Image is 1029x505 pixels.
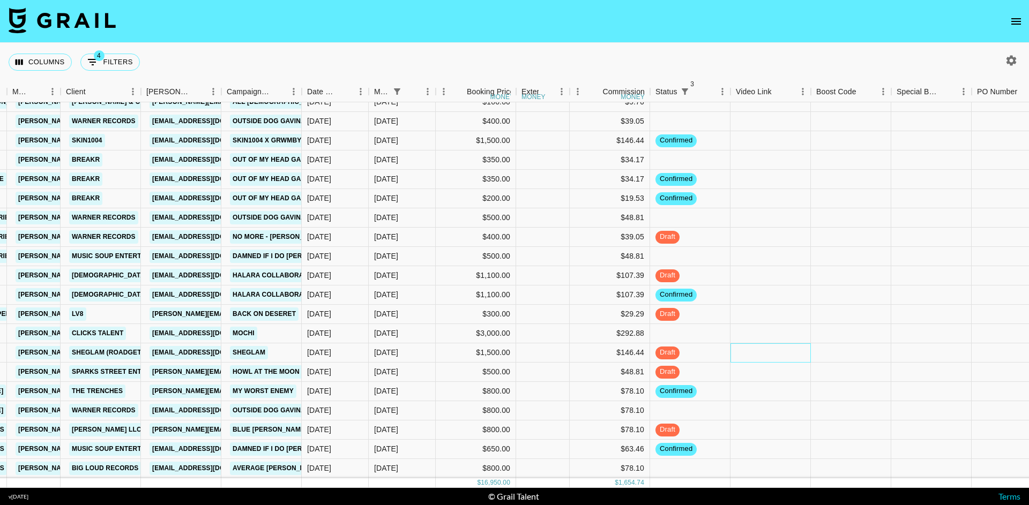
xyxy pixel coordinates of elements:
a: Music Soup Entertainment [69,250,174,263]
span: confirmed [655,135,697,146]
div: Aug '25 [374,251,398,261]
button: Show filters [390,84,405,99]
div: $800.00 [436,459,516,478]
div: $9.76 [570,93,650,112]
div: $1,500.00 [436,131,516,150]
div: $500.00 [436,247,516,266]
a: [PERSON_NAME][EMAIL_ADDRESS][DOMAIN_NAME] [16,269,190,282]
div: Aug '25 [374,212,398,223]
div: Date Created [302,81,369,102]
a: [EMAIL_ADDRESS][DOMAIN_NAME] [150,404,270,417]
div: Aug '25 [374,463,398,473]
a: Out Of My Head GarrettHornbuckleMusic [230,153,393,167]
a: [EMAIL_ADDRESS][DOMAIN_NAME] [150,230,270,244]
a: Warner Records [69,211,138,224]
a: [PERSON_NAME][EMAIL_ADDRESS][DOMAIN_NAME] [16,327,190,340]
div: $500.00 [436,363,516,382]
a: [PERSON_NAME][EMAIL_ADDRESS][DOMAIN_NAME] [150,385,324,398]
span: confirmed [655,444,697,454]
div: 7/10/2025 [307,135,331,146]
a: Breakr [69,172,102,186]
a: Breakr [69,153,102,167]
a: [EMAIL_ADDRESS][DOMAIN_NAME] [150,346,270,359]
a: [PERSON_NAME][EMAIL_ADDRESS][DOMAIN_NAME] [16,442,190,456]
div: 8/19/2025 [307,116,331,126]
div: Aug '25 [374,116,398,126]
a: Warner Records [69,115,138,128]
span: 3 [687,79,698,89]
span: 4 [94,50,105,61]
button: Menu [554,84,570,100]
div: Commission [602,81,645,102]
button: Menu [570,84,586,100]
button: Sort [271,84,286,99]
a: [PERSON_NAME][EMAIL_ADDRESS][DOMAIN_NAME] [150,365,324,379]
a: [EMAIL_ADDRESS][DOMAIN_NAME] [150,134,270,147]
a: Sparks Street Entertainment LLC [69,365,201,379]
div: Special Booking Type [897,81,941,102]
div: Status [650,81,730,102]
div: Aug '25 [374,424,398,435]
div: Campaign (Type) [221,81,302,102]
div: 8/15/2025 [307,366,331,377]
div: Client [61,81,141,102]
a: [PERSON_NAME][EMAIL_ADDRESS][DOMAIN_NAME] [16,172,190,186]
div: $19.53 [570,189,650,208]
div: $39.05 [570,112,650,131]
a: [PERSON_NAME][EMAIL_ADDRESS][DOMAIN_NAME] [16,153,190,167]
div: $500.00 [436,208,516,228]
div: PO Number [977,81,1017,102]
button: Menu [353,84,369,100]
div: 8/19/2025 [307,154,331,165]
a: Music Soup Entertainment [69,442,174,456]
a: Out Of My Head GarrettHornbuckleMusic [230,192,393,205]
a: Outside Dog GavinAdcockMusic [230,404,353,417]
div: $29.29 [570,305,650,324]
div: © Grail Talent [488,491,539,502]
a: SHEGLAM [230,346,268,359]
button: Menu [714,84,730,100]
div: $146.44 [570,343,650,363]
a: Out Of My Head GarrettHornbuckleMusic [230,172,393,186]
button: Menu [956,84,972,100]
span: draft [655,367,680,377]
a: Warner Records [69,230,138,244]
div: $107.39 [570,266,650,285]
div: $1,100.00 [436,266,516,285]
div: money [521,94,546,100]
div: $78.10 [570,401,650,420]
a: [PERSON_NAME][EMAIL_ADDRESS][DOMAIN_NAME] [16,250,190,263]
a: Halara collaboration [230,269,322,282]
a: Damned If I Do [PERSON_NAME] [230,250,344,263]
div: 7/31/2025 [307,289,331,300]
button: Sort [405,84,420,99]
button: Select columns [9,54,72,71]
a: Mochi [230,327,257,340]
button: Sort [29,84,44,99]
a: [PERSON_NAME][EMAIL_ADDRESS][DOMAIN_NAME] [16,365,190,379]
a: [PERSON_NAME][EMAIL_ADDRESS][DOMAIN_NAME] [16,423,190,436]
div: 8/19/2025 [307,174,331,184]
div: $650.00 [436,440,516,459]
a: [PERSON_NAME][EMAIL_ADDRESS][DOMAIN_NAME] [16,404,190,417]
a: Sheglam (RoadGet Business PTE) [69,346,196,359]
div: Boost Code [816,81,856,102]
div: 8/14/2025 [307,328,331,338]
div: Aug '25 [374,328,398,338]
a: Halara collaboration [230,288,322,302]
div: Status [655,81,677,102]
div: Aug '25 [374,135,398,146]
div: $ [477,478,481,487]
button: Sort [86,84,101,99]
div: $107.39 [570,285,650,305]
span: draft [655,270,680,281]
div: 7/31/2025 [307,443,331,454]
div: $48.81 [570,363,650,382]
div: Campaign (Type) [227,81,271,102]
div: $800.00 [436,420,516,440]
a: SKIN1004 x grwmbysaraa 5 of 5 [230,134,349,147]
a: [EMAIL_ADDRESS][DOMAIN_NAME] [150,115,270,128]
button: Menu [125,84,141,100]
div: money [490,94,514,100]
div: $292.88 [570,324,650,343]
